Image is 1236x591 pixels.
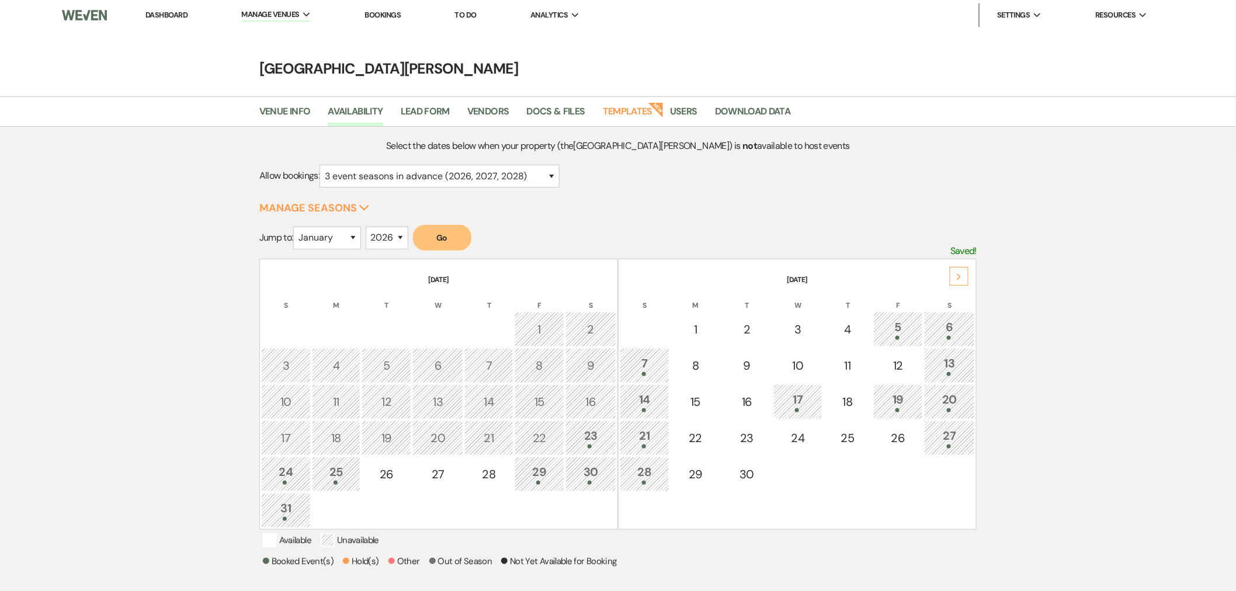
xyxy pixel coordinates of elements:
[572,393,610,411] div: 16
[830,429,866,447] div: 25
[413,225,471,251] button: Go
[742,140,757,152] strong: not
[349,138,887,154] p: Select the dates below when your property (the [GEOGRAPHIC_DATA][PERSON_NAME] ) is available to h...
[620,260,975,285] th: [DATE]
[931,391,968,412] div: 20
[721,286,772,311] th: T
[467,104,509,126] a: Vendors
[401,104,450,126] a: Lead Form
[626,354,663,376] div: 7
[268,357,304,374] div: 3
[572,321,610,338] div: 2
[715,104,791,126] a: Download Data
[343,554,379,568] p: Hold(s)
[471,465,506,483] div: 28
[312,286,360,311] th: M
[242,9,300,20] span: Manage Venues
[521,393,558,411] div: 15
[728,393,766,411] div: 16
[677,321,714,338] div: 1
[318,463,354,485] div: 25
[455,10,477,20] a: To Do
[368,357,405,374] div: 5
[931,318,968,340] div: 6
[145,10,188,20] a: Dashboard
[501,554,616,568] p: Not Yet Available for Booking
[268,393,304,411] div: 10
[931,354,968,376] div: 13
[728,357,766,374] div: 9
[997,9,1030,21] span: Settings
[412,286,463,311] th: W
[464,286,513,311] th: T
[671,286,720,311] th: M
[328,104,383,126] a: Availability
[419,393,457,411] div: 13
[880,429,916,447] div: 26
[318,357,354,374] div: 4
[471,429,506,447] div: 21
[648,101,664,117] strong: New
[259,203,370,213] button: Manage Seasons
[429,554,492,568] p: Out of Season
[780,391,815,412] div: 17
[780,321,815,338] div: 3
[521,357,558,374] div: 8
[362,286,411,311] th: T
[471,357,506,374] div: 7
[620,286,669,311] th: S
[830,321,866,338] div: 4
[261,286,311,311] th: S
[419,465,457,483] div: 27
[321,533,379,547] p: Unavailable
[259,231,293,244] span: Jump to:
[773,286,822,311] th: W
[728,321,766,338] div: 2
[197,58,1039,79] h4: [GEOGRAPHIC_DATA][PERSON_NAME]
[268,499,304,521] div: 31
[931,427,968,449] div: 27
[268,463,304,485] div: 24
[368,393,405,411] div: 12
[263,554,334,568] p: Booked Event(s)
[1095,9,1136,21] span: Resources
[527,104,585,126] a: Docs & Files
[780,429,815,447] div: 24
[364,10,401,20] a: Bookings
[780,357,815,374] div: 10
[824,286,872,311] th: T
[565,286,616,311] th: S
[268,429,304,447] div: 17
[880,357,916,374] div: 12
[603,104,652,126] a: Templates
[830,357,866,374] div: 11
[521,321,558,338] div: 1
[259,170,320,182] span: Allow bookings:
[261,260,616,285] th: [DATE]
[677,465,714,483] div: 29
[259,104,311,126] a: Venue Info
[950,244,977,259] p: Saved!
[530,9,568,21] span: Analytics
[626,463,663,485] div: 28
[62,3,107,27] img: Weven Logo
[670,104,697,126] a: Users
[924,286,975,311] th: S
[419,357,457,374] div: 6
[626,391,663,412] div: 14
[368,465,405,483] div: 26
[572,463,610,485] div: 30
[263,533,311,547] p: Available
[388,554,420,568] p: Other
[728,465,766,483] div: 30
[677,429,714,447] div: 22
[471,393,506,411] div: 14
[521,463,558,485] div: 29
[572,427,610,449] div: 23
[677,357,714,374] div: 8
[318,429,354,447] div: 18
[419,429,457,447] div: 20
[521,429,558,447] div: 22
[318,393,354,411] div: 11
[626,427,663,449] div: 21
